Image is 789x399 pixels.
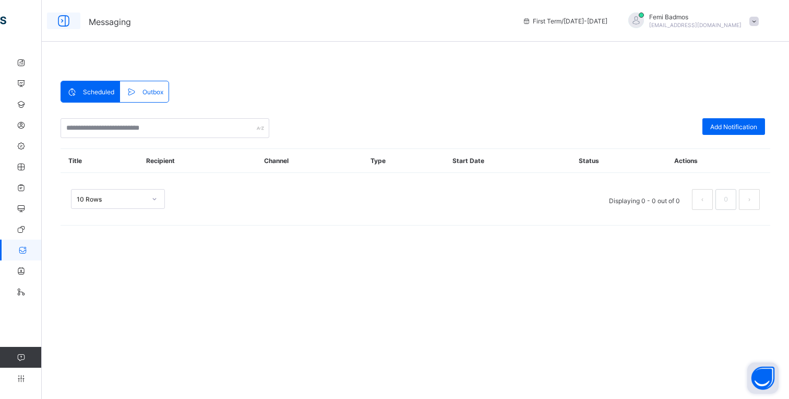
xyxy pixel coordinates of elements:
[618,13,764,30] div: FemiBadmos
[522,17,607,25] span: session/term information
[692,189,713,210] li: 上一页
[649,22,742,28] span: [EMAIL_ADDRESS][DOMAIN_NAME]
[77,195,146,203] div: 10 Rows
[61,149,138,173] th: Title
[692,189,713,210] button: prev page
[89,17,131,27] span: Messaging
[747,363,779,394] button: Open asap
[83,88,114,96] span: Scheduled
[739,189,760,210] button: next page
[710,123,757,131] span: Add Notification
[256,149,363,173] th: Channel
[601,189,688,210] li: Displaying 0 - 0 out of 0
[571,149,666,173] th: Status
[363,149,445,173] th: Type
[142,88,163,96] span: Outbox
[721,193,731,206] a: 0
[445,149,571,173] th: Start Date
[138,149,256,173] th: Recipient
[715,189,736,210] li: 0
[739,189,760,210] li: 下一页
[666,149,770,173] th: Actions
[649,13,742,21] span: Femi Badmos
